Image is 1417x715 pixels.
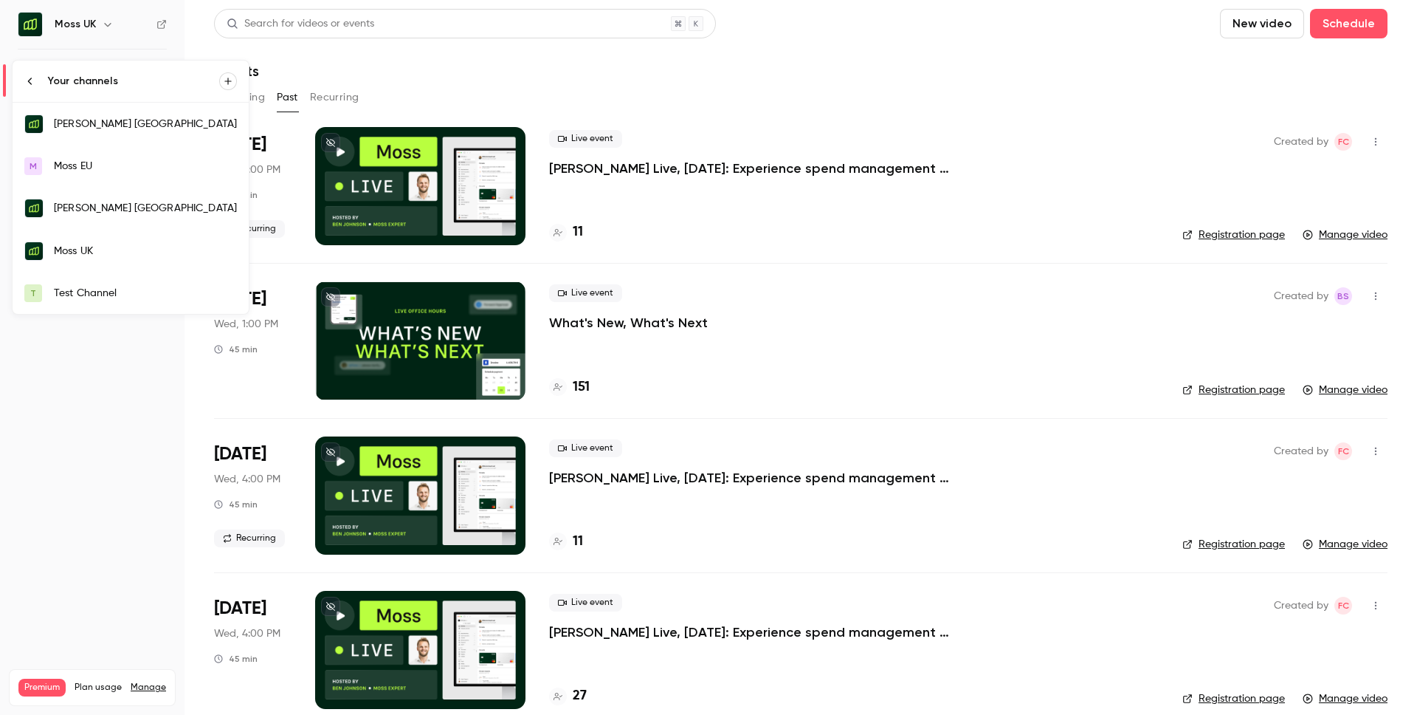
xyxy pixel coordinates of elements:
[25,199,43,217] img: Moss Nederland
[54,117,237,131] div: [PERSON_NAME] [GEOGRAPHIC_DATA]
[54,159,237,174] div: Moss EU
[30,160,37,173] span: M
[48,74,219,89] div: Your channels
[54,201,237,216] div: [PERSON_NAME] [GEOGRAPHIC_DATA]
[25,242,43,260] img: Moss UK
[30,287,36,300] span: T
[25,115,43,133] img: Moss Deutschland
[54,286,237,301] div: Test Channel
[54,244,237,259] div: Moss UK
